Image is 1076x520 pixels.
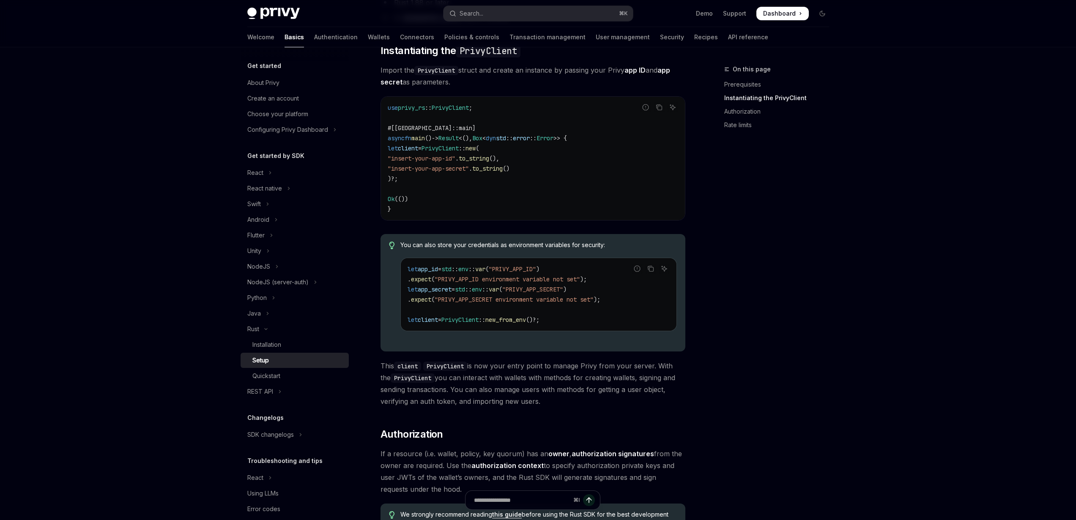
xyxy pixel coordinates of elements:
[624,66,646,74] strong: app ID
[241,122,349,137] button: Toggle Configuring Privy Dashboard section
[247,277,309,287] div: NodeJS (server-auth)
[816,7,829,20] button: Toggle dark mode
[456,44,520,57] code: PrivyClient
[632,263,643,274] button: Report incorrect code
[241,306,349,321] button: Toggle Java section
[425,104,432,112] span: ::
[394,195,408,203] span: (())
[368,27,390,47] a: Wallets
[596,27,650,47] a: User management
[241,321,349,337] button: Toggle Rust section
[460,8,483,19] div: Search...
[431,275,435,283] span: (
[441,316,479,324] span: PrivyClient
[513,134,530,142] span: error
[696,9,713,18] a: Demo
[724,118,836,132] a: Rate limits
[503,165,509,172] span: ()
[459,124,476,132] span: main]
[660,27,684,47] a: Security
[247,183,282,193] div: React native
[241,243,349,259] button: Toggle Unity section
[398,104,425,112] span: privy_rs
[241,75,349,90] a: About Privy
[388,205,391,213] span: }
[247,27,274,47] a: Welcome
[723,9,746,18] a: Support
[465,286,472,293] span: ::
[583,494,595,506] button: Send message
[418,144,422,152] span: =
[654,102,665,113] button: Copy the contents from the code block
[444,27,499,47] a: Policies & controls
[536,265,539,273] span: )
[247,261,270,272] div: NodeJS
[241,486,349,501] a: Using LLMs
[435,275,580,283] span: "PRIVY_APP_ID environment variable not set"
[388,104,398,112] span: use
[431,296,435,303] span: (
[247,93,299,103] div: Create an account
[580,275,587,283] span: );
[536,316,539,324] span: ;
[241,259,349,274] button: Toggle NodeJS section
[452,124,459,132] span: ::
[247,61,281,71] h5: Get started
[459,155,489,162] span: to_string
[509,27,586,47] a: Transaction management
[425,134,432,142] span: ()
[241,337,349,352] a: Installation
[241,384,349,399] button: Toggle REST API section
[423,362,467,371] code: PrivyClient
[241,501,349,517] a: Error codes
[241,228,349,243] button: Toggle Flutter section
[474,491,570,509] input: Ask a question...
[530,134,537,142] span: ::
[408,316,418,324] span: let
[241,181,349,196] button: Toggle React native section
[432,104,469,112] span: PrivyClient
[728,27,768,47] a: API reference
[247,308,261,319] div: Java
[247,430,294,440] div: SDK changelogs
[314,27,358,47] a: Authentication
[485,316,526,324] span: new_from_env
[472,165,503,172] span: to_string
[502,286,563,293] span: "PRIVY_APP_SECRET"
[388,155,455,162] span: "insert-your-app-id"
[465,144,476,152] span: new
[408,286,418,293] span: let
[411,296,431,303] span: expect
[408,265,418,273] span: let
[472,134,482,142] span: Box
[667,102,678,113] button: Ask AI
[241,427,349,442] button: Toggle SDK changelogs section
[659,263,670,274] button: Ask AI
[418,316,438,324] span: client
[418,265,438,273] span: app_id
[455,286,465,293] span: std
[247,151,304,161] h5: Get started by SDK
[247,293,267,303] div: Python
[422,144,459,152] span: PrivyClient
[247,246,261,256] div: Unity
[756,7,809,20] a: Dashboard
[241,91,349,106] a: Create an account
[247,488,279,498] div: Using LLMs
[482,134,486,142] span: <
[381,64,685,88] span: Import the struct and create an instance by passing your Privy and as parameters.
[476,144,479,152] span: (
[400,241,676,249] span: You can also store your credentials as environment variables for security:
[408,275,411,283] span: .
[444,6,633,21] button: Open search
[414,66,458,75] code: PrivyClient
[247,8,300,19] img: dark logo
[252,355,269,365] div: Setup
[391,373,435,383] code: PrivyClient
[405,134,411,142] span: fn
[388,124,452,132] span: #[[GEOGRAPHIC_DATA]
[241,353,349,368] a: Setup
[724,91,836,105] a: Instantiating the PrivyClient
[388,165,469,172] span: "insert-your-app-secret"
[247,387,273,397] div: REST API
